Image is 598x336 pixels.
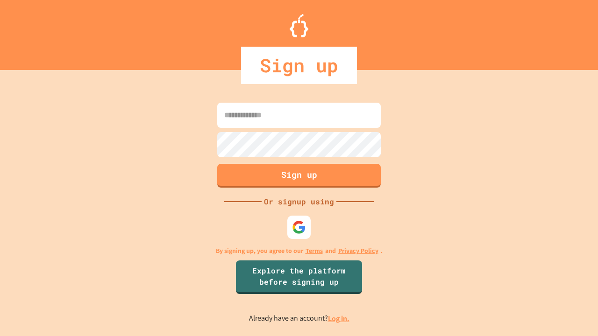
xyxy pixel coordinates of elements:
[216,246,383,256] p: By signing up, you agree to our and .
[290,14,308,37] img: Logo.svg
[292,220,306,234] img: google-icon.svg
[241,47,357,84] div: Sign up
[262,196,336,207] div: Or signup using
[328,314,349,323] a: Log in.
[306,246,323,256] a: Terms
[338,246,378,256] a: Privacy Policy
[249,313,349,324] p: Already have an account?
[236,260,362,294] a: Explore the platform before signing up
[217,164,381,188] button: Sign up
